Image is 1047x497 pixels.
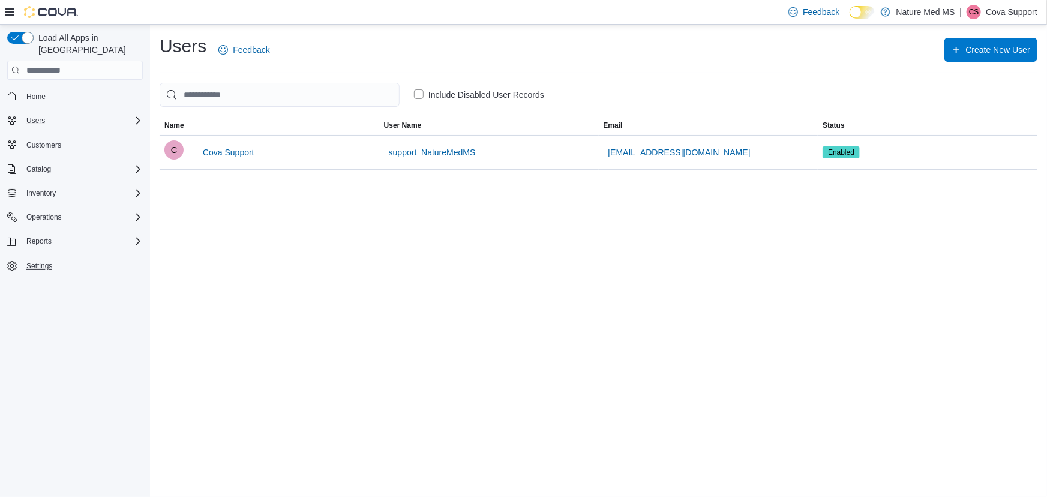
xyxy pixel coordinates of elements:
button: Operations [2,209,148,226]
span: Email [604,121,623,130]
h1: Users [160,34,206,58]
span: Feedback [233,44,269,56]
span: Enabled [823,146,860,158]
img: Cova [24,6,78,18]
span: Customers [26,140,61,150]
button: Reports [2,233,148,250]
nav: Complex example [7,82,143,306]
span: Users [26,116,45,125]
a: Feedback [214,38,274,62]
span: Catalog [22,162,143,176]
p: Nature Med MS [896,5,955,19]
span: Feedback [803,6,839,18]
button: Inventory [2,185,148,202]
span: Status [823,121,845,130]
button: Cova Support [198,140,259,164]
button: Customers [2,136,148,154]
span: Create New User [966,44,1030,56]
span: Cova Support [203,146,254,158]
span: Catalog [26,164,51,174]
a: Customers [22,138,66,152]
span: Enabled [828,147,854,158]
a: Settings [22,259,57,273]
span: Home [22,88,143,103]
button: Operations [22,210,67,224]
button: Home [2,87,148,104]
span: Name [164,121,184,130]
button: Inventory [22,186,61,200]
button: Catalog [2,161,148,178]
button: Reports [22,234,56,248]
button: Create New User [944,38,1037,62]
button: Settings [2,257,148,274]
button: Catalog [22,162,56,176]
span: Settings [22,258,143,273]
span: Customers [22,137,143,152]
span: Home [26,92,46,101]
span: Inventory [22,186,143,200]
span: support_NatureMedMS [389,146,476,158]
input: Dark Mode [850,6,875,19]
span: Reports [26,236,52,246]
button: [EMAIL_ADDRESS][DOMAIN_NAME] [604,140,755,164]
div: Cova Support [967,5,981,19]
span: Settings [26,261,52,271]
button: Users [22,113,50,128]
a: Home [22,89,50,104]
button: support_NatureMedMS [384,140,481,164]
span: Operations [22,210,143,224]
span: Inventory [26,188,56,198]
span: Reports [22,234,143,248]
button: Users [2,112,148,129]
span: User Name [384,121,422,130]
div: Cova [164,140,184,160]
span: Operations [26,212,62,222]
span: [EMAIL_ADDRESS][DOMAIN_NAME] [608,146,751,158]
p: Cova Support [986,5,1037,19]
span: CS [969,5,979,19]
span: C [171,140,177,160]
p: | [960,5,962,19]
span: Users [22,113,143,128]
span: Load All Apps in [GEOGRAPHIC_DATA] [34,32,143,56]
label: Include Disabled User Records [414,88,544,102]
